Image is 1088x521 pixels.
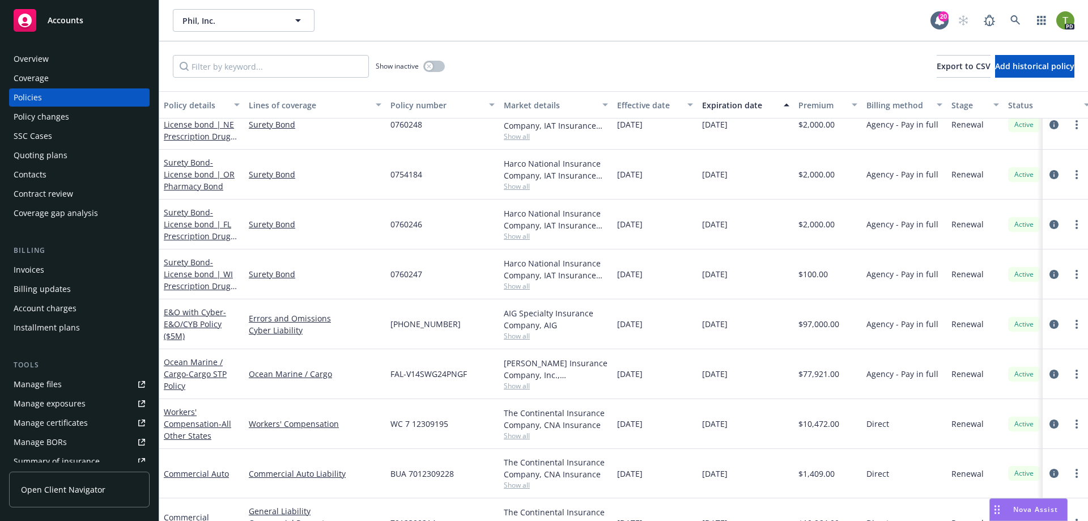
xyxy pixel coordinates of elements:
span: Active [1013,269,1035,279]
span: $10,472.00 [798,418,839,430]
a: more [1070,118,1083,132]
div: Harco National Insurance Company, IAT Insurance Group [504,158,608,181]
a: more [1070,367,1083,381]
span: $2,000.00 [798,168,835,180]
span: Export to CSV [937,61,991,71]
span: [DATE] [617,418,643,430]
div: Stage [951,99,987,111]
span: [DATE] [702,418,728,430]
div: 20 [938,11,949,22]
a: circleInformation [1047,268,1061,281]
div: Policy number [390,99,482,111]
input: Filter by keyword... [173,55,369,78]
span: Active [1013,319,1035,329]
div: Harco National Insurance Company, IAT Insurance Group [504,108,608,132]
span: Direct [866,468,889,480]
div: Manage certificates [14,414,88,432]
img: photo [1056,11,1074,29]
div: The Continental Insurance Company, CNA Insurance [504,456,608,480]
a: circleInformation [1047,367,1061,381]
span: Renewal [951,418,984,430]
span: $77,921.00 [798,368,839,380]
a: Commercial Auto Liability [249,468,381,480]
a: Invoices [9,261,150,279]
a: more [1070,268,1083,281]
span: [DATE] [617,268,643,280]
div: [PERSON_NAME] Insurance Company, Inc., [PERSON_NAME] Group, [PERSON_NAME] Cargo [504,357,608,381]
span: $2,000.00 [798,118,835,130]
span: [DATE] [702,118,728,130]
a: circleInformation [1047,467,1061,480]
a: Coverage [9,69,150,87]
span: Agency - Pay in full [866,218,938,230]
span: Active [1013,468,1035,478]
a: Contacts [9,166,150,184]
span: Renewal [951,118,984,130]
div: Effective date [617,99,681,111]
div: Drag to move [990,499,1004,520]
span: Agency - Pay in full [866,168,938,180]
button: Lines of coverage [244,91,386,118]
span: [DATE] [702,318,728,330]
span: Show all [504,231,608,241]
span: [DATE] [617,368,643,380]
a: Summary of insurance [9,452,150,471]
span: Show all [504,181,608,191]
button: Policy number [386,91,499,118]
span: Show all [504,431,608,440]
span: Agency - Pay in full [866,268,938,280]
a: Workers' Compensation [164,406,231,441]
a: Manage exposures [9,395,150,413]
a: Surety Bond [249,268,381,280]
a: Surety Bond [249,168,381,180]
div: Policy changes [14,108,69,126]
a: Policies [9,88,150,107]
span: Direct [866,418,889,430]
span: Open Client Navigator [21,484,105,495]
div: Invoices [14,261,44,279]
a: Cyber Liability [249,324,381,336]
span: Active [1013,369,1035,379]
span: Active [1013,170,1035,180]
a: Switch app [1030,9,1053,32]
span: Active [1013,419,1035,429]
span: $100.00 [798,268,828,280]
div: Billing [9,245,150,256]
span: Accounts [48,16,83,25]
div: Harco National Insurance Company, IAT Insurance Group [504,257,608,281]
a: Contract review [9,185,150,203]
a: Manage BORs [9,433,150,451]
a: Surety Bond [164,257,233,303]
div: Harco National Insurance Company, IAT Insurance Group [504,207,608,231]
div: Billing method [866,99,930,111]
span: [DATE] [702,218,728,230]
button: Phil, Inc. [173,9,314,32]
a: more [1070,467,1083,480]
span: 0760246 [390,218,422,230]
span: FAL-V14SWG24PNGF [390,368,467,380]
a: Errors and Omissions [249,312,381,324]
a: Billing updates [9,280,150,298]
div: Status [1008,99,1077,111]
span: Phil, Inc. [182,15,280,27]
span: Show all [504,381,608,391]
button: Effective date [613,91,698,118]
button: Expiration date [698,91,794,118]
a: circleInformation [1047,417,1061,431]
a: Surety Bond [249,118,381,130]
span: $2,000.00 [798,218,835,230]
span: 0754184 [390,168,422,180]
div: Lines of coverage [249,99,369,111]
a: Account charges [9,299,150,317]
div: AIG Specialty Insurance Company, AIG [504,307,608,331]
a: more [1070,168,1083,181]
a: Installment plans [9,319,150,337]
a: Coverage gap analysis [9,204,150,222]
span: - License bond | OR Pharmacy Bond [164,157,235,192]
div: Billing updates [14,280,71,298]
span: Show all [504,480,608,490]
div: Manage BORs [14,433,67,451]
span: - Cargo STP Policy [164,368,227,391]
span: Renewal [951,468,984,480]
a: General Liability [249,505,381,517]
